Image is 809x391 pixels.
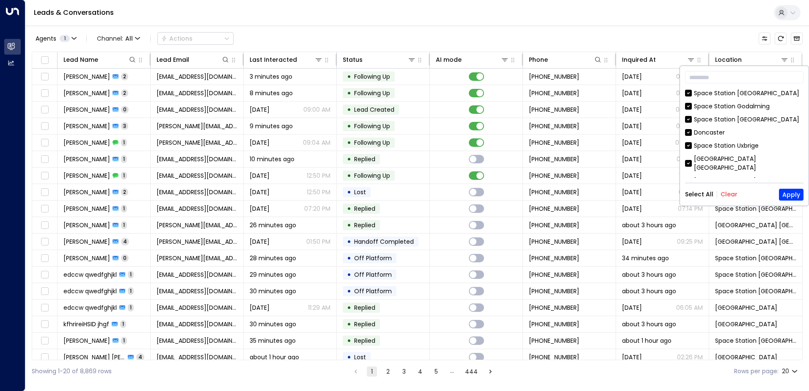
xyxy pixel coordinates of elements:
p: 09:25 PM [677,237,703,246]
span: Aug 20, 2025 [622,303,642,312]
div: Space Station Godalming [685,102,803,111]
span: Space Station Shrewsbury [715,221,796,229]
span: Replied [354,204,375,213]
span: Replied [354,320,375,328]
span: edccw qwedfghjkl [63,270,117,279]
button: Actions [157,32,234,45]
span: Space Station Shrewsbury [715,237,796,246]
div: • [347,350,351,364]
div: • [347,119,351,133]
div: • [347,185,351,199]
div: Inquired At [622,55,656,65]
div: • [347,135,351,150]
span: Space Station Wakefield [715,287,796,295]
span: +447483876039 [529,171,579,180]
span: gparks789@gmail.com [157,204,237,213]
span: ehfdvbnht@gmail.com [157,303,237,312]
div: Status [343,55,363,65]
span: Gary Parks [63,204,110,213]
span: +447777777777 [529,254,579,262]
div: • [347,201,351,216]
span: Following Up [354,138,390,147]
span: 34 minutes ago [622,254,669,262]
div: • [347,267,351,282]
span: ben@hotmail.com [157,353,237,361]
span: 26 minutes ago [250,221,296,229]
span: Toggle select row [39,187,50,198]
span: gparks789@gmail.com [157,155,237,163]
span: Ben Ben [63,353,125,361]
span: Toggle select row [39,220,50,231]
span: Space Station Stirchley [715,320,777,328]
div: Space Station Uxbrige [694,141,759,150]
span: dave.vogel@space-station.co.uk [157,254,237,262]
span: Toggle select row [39,303,50,313]
span: ehfdvbnht@gmail.com [157,287,237,295]
div: [GEOGRAPHIC_DATA] [GEOGRAPHIC_DATA] [694,176,803,194]
span: Kim Resch [63,237,110,246]
div: Last Interacted [250,55,297,65]
p: 09:05 AM [676,72,703,81]
p: 08:58 AM [676,89,703,97]
span: Toggle select row [39,336,50,346]
span: Rebeccalayland@hotmail.com [157,105,237,114]
span: 35 minutes ago [250,336,296,345]
div: Space Station Godalming [694,102,770,111]
div: • [347,300,351,315]
span: All [125,35,133,42]
p: 01:50 PM [306,237,330,246]
p: 12:50 PM [307,171,330,180]
span: Off Platform [354,270,392,279]
span: Yesterday [250,105,270,114]
span: 1 [121,172,127,179]
a: Leads & Conversations [34,8,114,17]
p: 09:04 AM [675,138,703,147]
div: • [347,234,351,249]
p: 09:04 AM [303,138,330,147]
span: Toggle select row [39,138,50,148]
span: 1 [121,221,127,229]
span: +447426454044 [529,336,579,345]
span: Replied [354,336,375,345]
div: • [347,284,351,298]
span: Aug 18, 2025 [622,122,642,130]
span: Hugh Beresford [63,72,110,81]
div: Inquired At [622,55,695,65]
span: Space Station Hall Green [715,303,777,312]
span: about 1 hour ago [250,353,299,361]
p: 12:50 PM [679,171,703,180]
span: about 3 hours ago [622,320,676,328]
div: Space Station [GEOGRAPHIC_DATA] [685,89,803,98]
span: +447795802027 [529,89,579,97]
div: Lead Name [63,55,137,65]
div: [GEOGRAPHIC_DATA] [GEOGRAPHIC_DATA] [694,154,803,172]
span: Space Station Wakefield [715,254,796,262]
span: Jul 27, 2025 [250,204,270,213]
span: Toggle select row [39,105,50,115]
span: fisifhiushdi@gmail.com [157,320,237,328]
button: Select All [685,191,713,198]
div: Space Station [GEOGRAPHIC_DATA] [694,89,799,98]
span: +447397131823 [529,122,579,130]
span: 4 [121,238,129,245]
span: 1 [128,304,134,311]
div: AI mode [436,55,509,65]
div: • [347,251,351,265]
p: 06:05 AM [676,303,703,312]
p: 08:56 PM [677,155,703,163]
span: 3 minutes ago [250,72,292,81]
p: 09:00 AM [676,105,703,114]
span: Rebecca Layland [63,89,110,97]
div: Status [343,55,416,65]
p: 07:20 PM [304,204,330,213]
span: Aug 04, 2025 [250,237,270,246]
span: Replied [354,303,375,312]
span: Aug 20, 2025 [250,303,270,312]
span: kimm.resch@gmail.com [157,237,237,246]
span: Space Station Garretts Green [715,336,796,345]
span: 0 [121,254,129,262]
span: hughberesford@gmail.com [157,72,237,81]
span: Toggle select row [39,171,50,181]
span: Following Up [354,122,390,130]
button: Archived Leads [791,33,803,44]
